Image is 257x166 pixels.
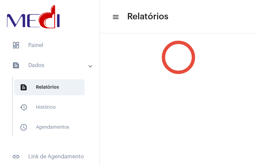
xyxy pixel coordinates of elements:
[20,83,28,91] mat-icon: sidenav icon
[12,61,89,69] mat-panel-title: Dados
[7,149,93,165] span: Link de Agendamento
[112,13,119,21] mat-icon: sidenav icon
[4,57,100,73] mat-expansion-panel-header: sidenav iconDados
[14,99,85,115] span: Histórico
[12,153,20,161] mat-icon: sidenav icon
[12,41,20,49] span: sidenav icon
[20,103,28,111] mat-icon: sidenav icon
[5,3,61,30] img: d3a1b5fa-500b-b90f-5a1c-719c20e9830b.png
[20,123,28,131] mat-icon: sidenav icon
[7,37,93,53] span: Painel
[127,11,168,22] span: Relatórios
[12,61,20,69] mat-icon: sidenav icon
[14,119,85,135] span: Agendamentos
[14,79,85,95] span: Relatórios
[4,73,100,145] div: sidenav iconDados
